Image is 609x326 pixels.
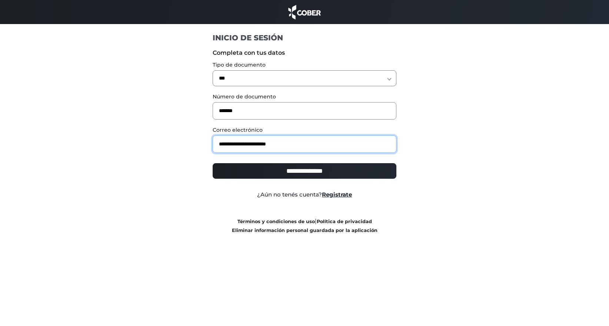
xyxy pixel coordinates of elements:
[207,217,402,235] div: |
[322,191,352,198] a: Registrate
[286,4,323,20] img: cober_marca.png
[213,93,397,101] label: Número de documento
[213,61,397,69] label: Tipo de documento
[237,219,315,224] a: Términos y condiciones de uso
[213,126,397,134] label: Correo electrónico
[207,191,402,199] div: ¿Aún no tenés cuenta?
[213,33,397,43] h1: INICIO DE SESIÓN
[317,219,372,224] a: Política de privacidad
[213,48,397,57] label: Completa con tus datos
[232,228,377,233] a: Eliminar información personal guardada por la aplicación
